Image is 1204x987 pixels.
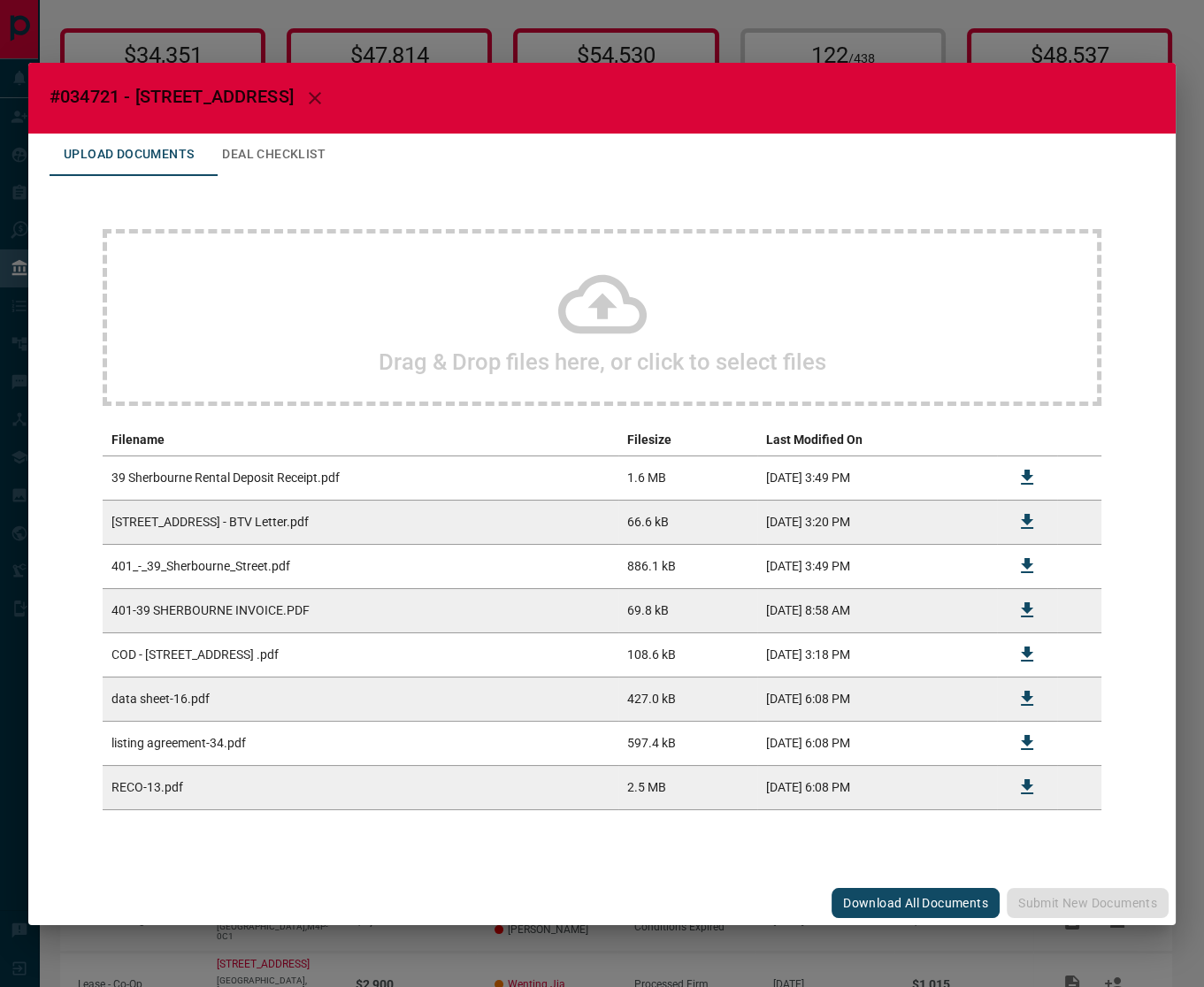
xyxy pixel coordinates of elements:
td: 66.6 kB [618,500,757,544]
button: Download [1006,456,1048,499]
td: 39 Sherbourne Rental Deposit Receipt.pdf [103,455,618,500]
button: Download [1006,589,1048,631]
button: Upload Documents [50,134,208,176]
td: 401_-_39_Sherbourne_Street.pdf [103,544,618,588]
th: download action column [997,424,1057,456]
td: 1.6 MB [618,455,757,500]
button: Download All Documents [832,888,1000,918]
td: 108.6 kB [618,632,757,677]
td: [DATE] 6:08 PM [757,765,997,809]
td: 597.4 kB [618,721,757,765]
td: RECO-13.pdf [103,765,618,809]
span: #034721 - [STREET_ADDRESS] [50,86,294,107]
td: [DATE] 3:49 PM [757,455,997,500]
div: Drag & Drop files here, or click to select files [103,229,1101,406]
td: 886.1 kB [618,544,757,588]
th: Last Modified On [757,424,997,456]
button: Download [1006,501,1048,543]
button: Download [1006,677,1048,720]
button: Deal Checklist [208,134,340,176]
th: delete file action column [1057,424,1101,456]
td: 427.0 kB [618,677,757,721]
td: [STREET_ADDRESS] - BTV Letter.pdf [103,500,618,544]
td: [DATE] 3:18 PM [757,632,997,677]
td: 69.8 kB [618,588,757,632]
td: listing agreement-34.pdf [103,721,618,765]
td: [DATE] 3:20 PM [757,500,997,544]
td: [DATE] 3:49 PM [757,544,997,588]
th: Filename [103,424,618,456]
td: data sheet-16.pdf [103,677,618,721]
td: [DATE] 6:08 PM [757,721,997,765]
h2: Drag & Drop files here, or click to select files [379,348,826,375]
td: [DATE] 6:08 PM [757,677,997,721]
button: Download [1006,545,1048,587]
td: [DATE] 8:58 AM [757,588,997,632]
th: Filesize [618,424,757,456]
button: Download [1006,766,1048,808]
td: 401-39 SHERBOURNE INVOICE.PDF [103,588,618,632]
button: Download [1006,722,1048,764]
td: 2.5 MB [618,765,757,809]
button: Download [1006,633,1048,676]
td: COD - [STREET_ADDRESS] .pdf [103,632,618,677]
